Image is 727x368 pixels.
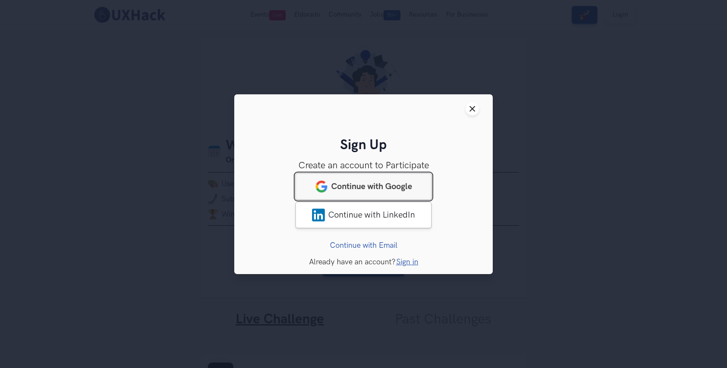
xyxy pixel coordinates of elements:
[295,201,432,228] a: LinkedInContinue with LinkedIn
[248,137,479,154] h2: Sign Up
[331,181,412,191] span: Continue with Google
[295,173,432,199] a: googleContinue with Google
[248,160,479,171] h3: Create an account to Participate
[330,241,398,249] a: Continue with Email
[328,209,415,220] span: Continue with LinkedIn
[315,180,328,192] img: google
[312,208,325,221] img: LinkedIn
[309,257,395,266] span: Already have an account?
[396,257,418,266] a: Sign in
